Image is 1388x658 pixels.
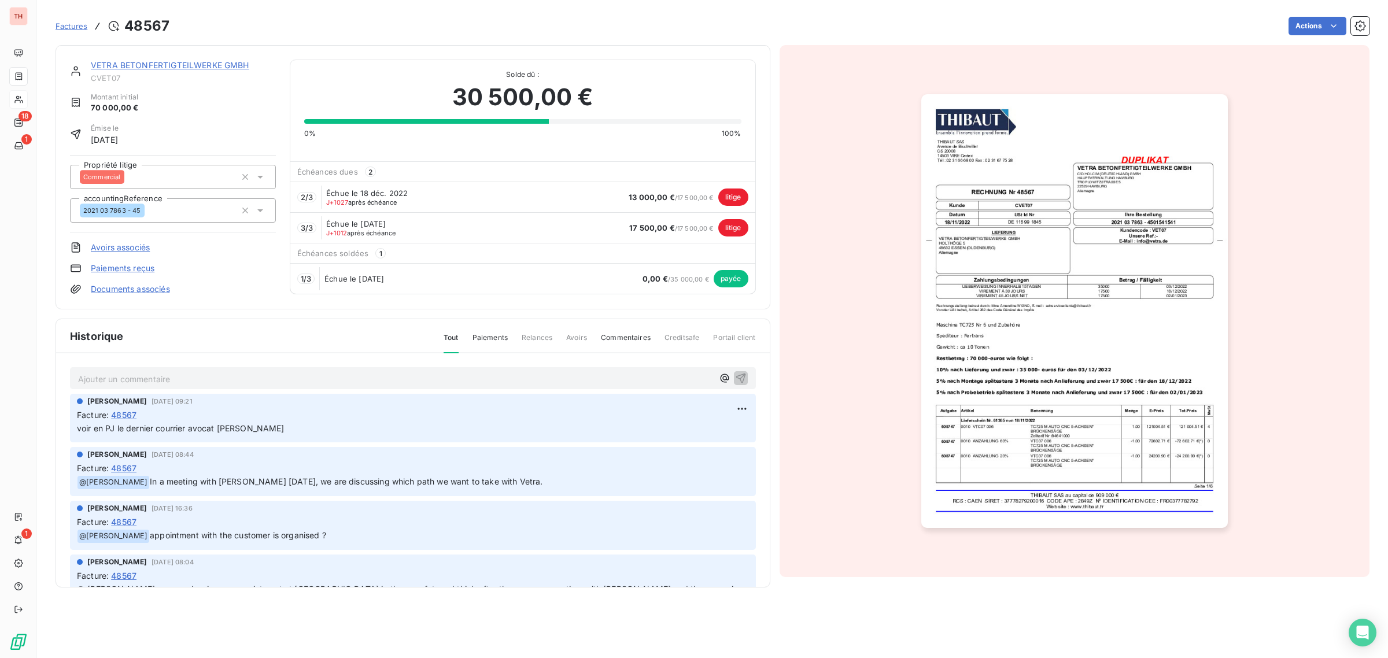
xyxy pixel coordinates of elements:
span: Historique [70,328,124,344]
span: Facture : [77,570,109,582]
a: Documents associés [91,283,170,295]
a: VETRA BETONFERTIGTEILWERKE GMBH [91,60,249,70]
span: 70 000,00 € [91,102,139,114]
span: [DATE] [91,134,119,146]
span: 2 [365,167,376,177]
span: Solde dû : [304,69,741,80]
span: Échue le 18 déc. 2022 [326,188,408,198]
span: Commentaires [601,332,651,352]
span: Échue le [DATE] [326,219,386,228]
span: [DATE] 08:04 [152,559,194,565]
span: Émise le [91,123,119,134]
span: 30 500,00 € [452,80,593,114]
span: Échéances dues [297,167,358,176]
a: Avoirs associés [91,242,150,253]
h3: 48567 [124,16,169,36]
span: Relances [522,332,552,352]
span: voir en PJ le dernier courrier avocat [PERSON_NAME] [77,423,285,433]
span: @ [PERSON_NAME] we are planning an appointment at [GEOGRAPHIC_DATA] in the near future, I think a... [77,584,746,607]
span: Facture : [77,409,109,421]
span: après échéance [326,199,397,206]
span: 48567 [111,570,136,582]
span: 3 / 3 [301,223,313,232]
span: appointment with the customer is organised ? [150,530,326,540]
span: Tout [444,332,459,353]
span: Échéances soldées [297,249,369,258]
span: 18 [19,111,32,121]
span: J+1012 [326,229,347,237]
span: 48567 [111,516,136,528]
span: 17 500,00 € [629,223,675,232]
div: Open Intercom Messenger [1349,619,1376,646]
span: 0,00 € [643,274,668,283]
span: [PERSON_NAME] [87,503,147,513]
span: / 17 500,00 € [629,224,713,232]
a: Paiements reçus [91,263,154,274]
div: TH [9,7,28,25]
span: In a meeting with [PERSON_NAME] [DATE], we are discussing which path we want to take with Vetra. [150,476,542,486]
span: CVET07 [91,73,276,83]
span: 1 [21,134,32,145]
span: Portail client [713,332,755,352]
span: 13 000,00 € [629,193,675,202]
span: après échéance [326,230,396,236]
span: Paiements [472,332,508,352]
span: Avoirs [566,332,587,352]
span: [PERSON_NAME] [87,557,147,567]
span: [DATE] 16:36 [152,505,193,512]
span: 100% [722,128,741,139]
img: invoice_thumbnail [921,94,1228,528]
span: 2021 03 7863 - 45 [83,207,141,214]
span: 48567 [111,409,136,421]
span: Échue le [DATE] [324,274,384,283]
span: 1 / 3 [301,274,311,283]
span: 2 / 3 [301,193,313,202]
span: J+1027 [326,198,348,206]
span: Facture : [77,516,109,528]
span: @ [PERSON_NAME] [77,476,149,489]
span: 1 [375,248,386,258]
span: Montant initial [91,92,139,102]
button: Actions [1289,17,1346,35]
span: 1 [21,528,32,539]
span: 48567 [111,462,136,474]
span: [DATE] 09:21 [152,398,193,405]
span: Factures [56,21,87,31]
span: litige [718,219,748,236]
span: [PERSON_NAME] [87,449,147,460]
span: Facture : [77,462,109,474]
span: / 35 000,00 € [643,275,709,283]
span: / 17 500,00 € [629,194,713,202]
span: 0% [304,128,316,139]
span: Commercial [83,173,121,180]
span: litige [718,188,748,206]
span: [PERSON_NAME] [87,396,147,406]
span: Creditsafe [665,332,700,352]
a: Factures [56,20,87,32]
span: [DATE] 08:44 [152,451,194,458]
img: Logo LeanPay [9,633,28,651]
span: payée [714,270,748,287]
span: @ [PERSON_NAME] [77,530,149,543]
